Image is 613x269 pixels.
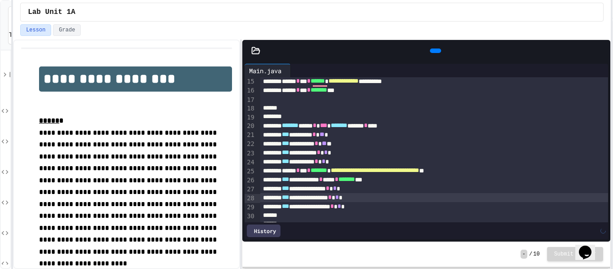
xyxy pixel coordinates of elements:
div: 31 [245,221,256,230]
button: Lesson [20,24,51,36]
iframe: chat widget [575,233,604,260]
div: 26 [245,176,256,185]
div: 18 [245,104,256,113]
div: 30 [245,212,256,221]
button: Grade [53,24,81,36]
div: 16 [245,86,256,95]
div: 28 [245,194,256,203]
div: 15 [245,77,256,86]
div: 20 [245,122,256,131]
div: History [247,225,280,237]
button: Submit Answer [547,247,604,261]
span: Submit Answer [554,251,596,258]
div: 25 [245,167,256,176]
span: 10 [533,251,539,258]
div: 27 [245,185,256,194]
div: 21 [245,131,256,140]
span: - [521,250,527,259]
div: 24 [245,158,256,167]
button: Back to Teams [8,6,23,44]
div: 17 [245,96,256,105]
span: Lab Unit 1A [28,7,75,18]
div: 23 [245,149,256,158]
span: / [529,251,532,258]
div: Main.java [245,64,291,77]
div: Main.java [245,66,286,75]
div: 22 [245,140,256,149]
span: Back to Teams [9,11,28,40]
div: 29 [245,203,256,212]
div: 19 [245,113,256,122]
